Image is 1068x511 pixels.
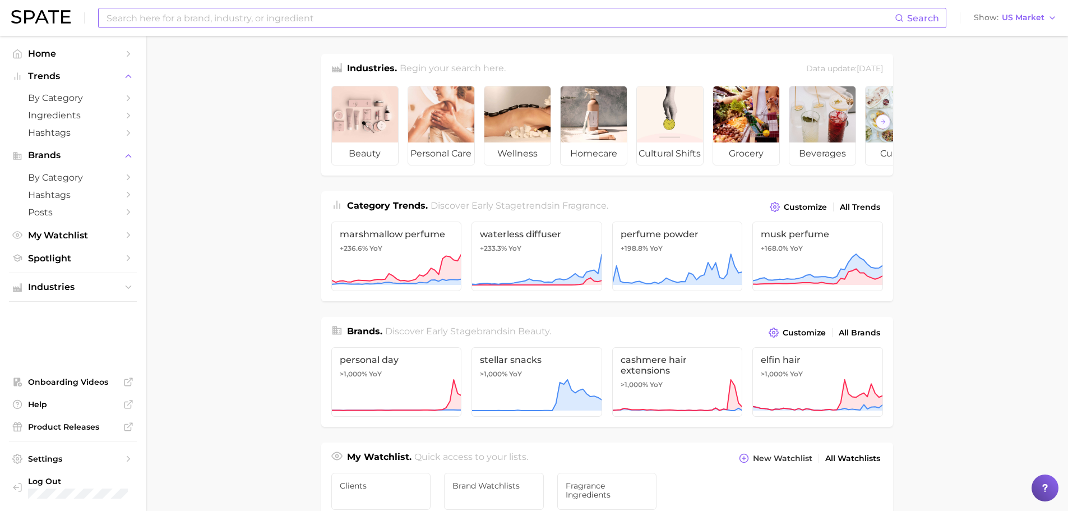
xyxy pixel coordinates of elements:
[761,229,875,240] span: musk perfume
[825,454,880,463] span: All Watchlists
[369,244,382,253] span: YoY
[347,450,412,466] h1: My Watchlist.
[9,473,137,502] a: Log out. Currently logged in with e-mail jacob.demos@robertet.com.
[340,244,368,252] span: +236.6%
[408,142,474,165] span: personal care
[400,62,506,77] h2: Begin your search here.
[28,454,118,464] span: Settings
[621,380,648,389] span: >1,000%
[9,250,137,267] a: Spotlight
[28,476,137,486] span: Log Out
[28,48,118,59] span: Home
[837,200,883,215] a: All Trends
[11,10,71,24] img: SPATE
[444,473,544,510] a: Brand Watchlists
[385,326,551,337] span: Discover Early Stage brands in .
[806,62,883,77] div: Data update: [DATE]
[621,244,648,252] span: +198.8%
[713,86,780,165] a: grocery
[480,244,507,252] span: +233.3%
[28,207,118,218] span: Posts
[761,355,875,365] span: elfin hair
[9,89,137,107] a: by Category
[347,200,428,211] span: Category Trends .
[636,86,704,165] a: cultural shifts
[28,172,118,183] span: by Category
[9,204,137,221] a: Posts
[865,86,932,165] a: culinary
[408,86,475,165] a: personal care
[484,142,551,165] span: wellness
[761,370,788,378] span: >1,000%
[331,473,431,510] a: Clients
[480,355,594,365] span: stellar snacks
[784,202,827,212] span: Customize
[331,347,462,417] a: personal day>1,000% YoY
[518,326,549,337] span: beauty
[347,326,382,337] span: Brands .
[28,190,118,200] span: Hashtags
[28,253,118,264] span: Spotlight
[28,93,118,103] span: by Category
[612,222,743,291] a: perfume powder+198.8% YoY
[9,124,137,141] a: Hashtags
[28,377,118,387] span: Onboarding Videos
[508,244,521,253] span: YoY
[28,282,118,292] span: Industries
[752,347,883,417] a: elfin hair>1,000% YoY
[340,229,454,240] span: marshmallow perfume
[9,45,137,62] a: Home
[28,399,118,409] span: Help
[471,347,602,417] a: stellar snacks>1,000% YoY
[621,229,734,240] span: perfume powder
[736,450,815,466] button: New Watchlist
[340,370,367,378] span: >1,000%
[560,86,627,165] a: homecare
[28,110,118,121] span: Ingredients
[28,127,118,138] span: Hashtags
[713,142,779,165] span: grocery
[789,142,856,165] span: beverages
[331,222,462,291] a: marshmallow perfume+236.6% YoY
[766,325,828,340] button: Customize
[1002,15,1044,21] span: US Market
[9,169,137,186] a: by Category
[471,222,602,291] a: waterless diffuser+233.3% YoY
[790,370,803,379] span: YoY
[761,244,788,252] span: +168.0%
[9,279,137,296] button: Industries
[28,150,118,160] span: Brands
[431,200,608,211] span: Discover Early Stage trends in .
[340,355,454,365] span: personal day
[331,86,399,165] a: beauty
[347,62,397,77] h1: Industries.
[484,86,551,165] a: wellness
[480,229,594,240] span: waterless diffuser
[907,13,939,24] span: Search
[783,328,826,338] span: Customize
[557,473,657,510] a: Fragrance Ingredients
[562,200,607,211] span: fragrance
[971,11,1060,25] button: ShowUS Market
[9,227,137,244] a: My Watchlist
[509,370,522,379] span: YoY
[650,380,663,389] span: YoY
[866,142,932,165] span: culinary
[561,142,627,165] span: homecare
[753,454,812,463] span: New Watchlist
[637,142,703,165] span: cultural shifts
[9,68,137,85] button: Trends
[612,347,743,417] a: cashmere hair extensions>1,000% YoY
[836,325,883,340] a: All Brands
[9,147,137,164] button: Brands
[566,481,649,499] span: Fragrance Ingredients
[28,71,118,81] span: Trends
[369,370,382,379] span: YoY
[839,328,880,338] span: All Brands
[105,8,895,27] input: Search here for a brand, industry, or ingredient
[340,481,423,490] span: Clients
[9,186,137,204] a: Hashtags
[790,244,803,253] span: YoY
[650,244,663,253] span: YoY
[621,355,734,376] span: cashmere hair extensions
